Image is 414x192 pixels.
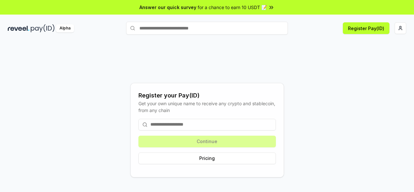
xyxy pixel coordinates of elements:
[138,100,276,114] div: Get your own unique name to receive any crypto and stablecoin, from any chain
[138,91,276,100] div: Register your Pay(ID)
[139,4,196,11] span: Answer our quick survey
[31,24,55,32] img: pay_id
[198,4,267,11] span: for a chance to earn 10 USDT 📝
[8,24,29,32] img: reveel_dark
[343,22,389,34] button: Register Pay(ID)
[138,152,276,164] button: Pricing
[56,24,74,32] div: Alpha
